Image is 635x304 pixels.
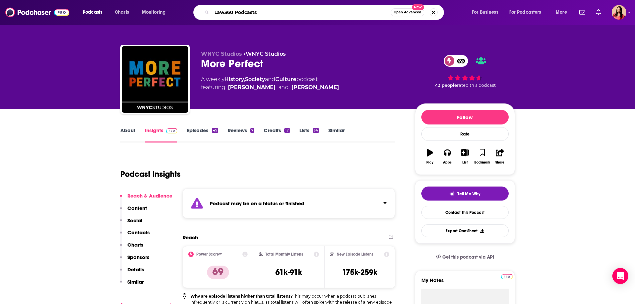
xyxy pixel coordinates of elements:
[474,144,491,169] button: Bookmark
[444,55,468,67] a: 69
[212,128,218,133] div: 49
[421,224,509,237] button: Export One-Sheet
[421,127,509,141] div: Rate
[120,127,135,142] a: About
[127,193,172,199] p: Reach & Audience
[246,51,286,57] a: WNYC Studios
[122,46,188,113] img: More Perfect
[412,4,424,10] span: New
[391,8,424,16] button: Open AdvancedNew
[166,128,178,133] img: Podchaser Pro
[127,242,143,248] p: Charts
[201,51,242,57] span: WNYC Studios
[137,7,174,18] button: open menu
[224,76,244,82] a: History
[593,7,604,18] a: Show notifications dropdown
[328,127,345,142] a: Similar
[244,76,245,82] span: ,
[265,76,275,82] span: and
[127,229,150,236] p: Contacts
[127,205,147,211] p: Content
[83,8,102,17] span: Podcasts
[120,193,172,205] button: Reach & Audience
[228,127,254,142] a: Reviews7
[207,266,229,279] p: 69
[245,76,265,82] a: Society
[127,254,149,260] p: Sponsors
[457,191,480,197] span: Tell Me Why
[120,217,142,230] button: Social
[284,128,290,133] div: 17
[120,279,144,291] button: Similar
[394,11,421,14] span: Open Advanced
[439,144,456,169] button: Apps
[120,266,144,279] button: Details
[110,7,133,18] a: Charts
[551,7,575,18] button: open menu
[467,7,507,18] button: open menu
[474,161,490,165] div: Bookmark
[421,110,509,124] button: Follow
[435,83,457,88] span: 43 people
[577,7,588,18] a: Show notifications dropdown
[127,279,144,285] p: Similar
[612,5,626,20] button: Show profile menu
[183,189,395,218] section: Click to expand status details
[430,249,500,265] a: Get this podcast via API
[421,187,509,201] button: tell me why sparkleTell Me Why
[120,254,149,266] button: Sponsors
[491,144,508,169] button: Share
[456,144,473,169] button: List
[120,205,147,217] button: Content
[275,76,296,82] a: Culture
[313,128,319,133] div: 34
[462,161,468,165] div: List
[196,252,222,257] h2: Power Score™
[421,144,439,169] button: Play
[212,7,391,18] input: Search podcasts, credits, & more...
[127,217,142,224] p: Social
[495,161,504,165] div: Share
[190,294,293,299] b: Why are episode listens higher than total listens?
[442,254,494,260] span: Get this podcast via API
[509,8,541,17] span: For Podcasters
[457,83,496,88] span: rated this podcast
[78,7,111,18] button: open menu
[250,128,254,133] div: 7
[200,5,450,20] div: Search podcasts, credits, & more...
[228,83,276,91] div: [PERSON_NAME]
[337,252,373,257] h2: New Episode Listens
[450,55,468,67] span: 69
[201,83,339,91] span: featuring
[415,51,515,92] div: 69 43 peoplerated this podcast
[278,83,289,91] span: and
[299,127,319,142] a: Lists34
[275,267,302,277] h3: 61k-91k
[421,206,509,219] a: Contact This Podcast
[501,274,513,279] img: Podchaser Pro
[449,191,455,197] img: tell me why sparkle
[183,234,198,241] h2: Reach
[612,5,626,20] span: Logged in as michelle.weinfurt
[115,8,129,17] span: Charts
[145,127,178,142] a: InsightsPodchaser Pro
[421,277,509,289] label: My Notes
[201,75,339,91] div: A weekly podcast
[127,266,144,273] p: Details
[342,267,377,277] h3: 175k-259k
[556,8,567,17] span: More
[501,273,513,279] a: Pro website
[265,252,303,257] h2: Total Monthly Listens
[264,127,290,142] a: Credits17
[612,268,628,284] div: Open Intercom Messenger
[472,8,498,17] span: For Business
[120,169,181,179] h1: Podcast Insights
[5,6,69,19] img: Podchaser - Follow, Share and Rate Podcasts
[120,242,143,254] button: Charts
[120,229,150,242] button: Contacts
[505,7,551,18] button: open menu
[142,8,166,17] span: Monitoring
[244,51,286,57] span: •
